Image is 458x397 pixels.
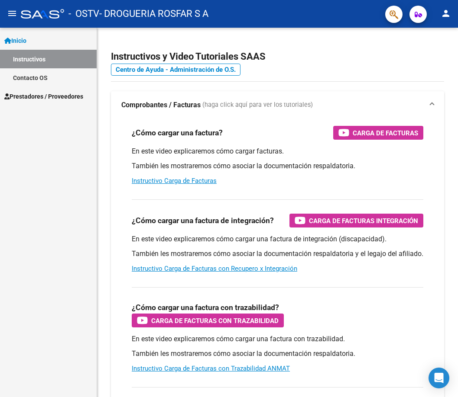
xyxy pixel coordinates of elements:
[132,177,217,185] a: Instructivo Carga de Facturas
[429,368,449,388] div: Open Intercom Messenger
[132,127,223,139] h3: ¿Cómo cargar una factura?
[111,64,240,76] a: Centro de Ayuda - Administración de O.S.
[132,334,423,344] p: En este video explicaremos cómo cargar una factura con trazabilidad.
[132,314,284,327] button: Carga de Facturas con Trazabilidad
[151,315,279,326] span: Carga de Facturas con Trazabilidad
[289,214,423,227] button: Carga de Facturas Integración
[132,215,274,227] h3: ¿Cómo cargar una factura de integración?
[132,249,423,259] p: También les mostraremos cómo asociar la documentación respaldatoria y el legajo del afiliado.
[333,126,423,140] button: Carga de Facturas
[99,4,208,23] span: - DROGUERIA ROSFAR S A
[132,265,297,272] a: Instructivo Carga de Facturas con Recupero x Integración
[4,36,26,45] span: Inicio
[132,301,279,314] h3: ¿Cómo cargar una factura con trazabilidad?
[353,128,418,138] span: Carga de Facturas
[309,215,418,226] span: Carga de Facturas Integración
[132,234,423,244] p: En este video explicaremos cómo cargar una factura de integración (discapacidad).
[68,4,99,23] span: - OSTV
[111,48,444,65] h2: Instructivos y Video Tutoriales SAAS
[132,349,423,359] p: También les mostraremos cómo asociar la documentación respaldatoria.
[132,161,423,171] p: También les mostraremos cómo asociar la documentación respaldatoria.
[4,92,83,101] span: Prestadores / Proveedores
[7,8,17,19] mat-icon: menu
[132,365,290,372] a: Instructivo Carga de Facturas con Trazabilidad ANMAT
[111,91,444,119] mat-expansion-panel-header: Comprobantes / Facturas (haga click aquí para ver los tutoriales)
[121,100,201,110] strong: Comprobantes / Facturas
[441,8,451,19] mat-icon: person
[202,100,313,110] span: (haga click aquí para ver los tutoriales)
[132,147,423,156] p: En este video explicaremos cómo cargar facturas.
